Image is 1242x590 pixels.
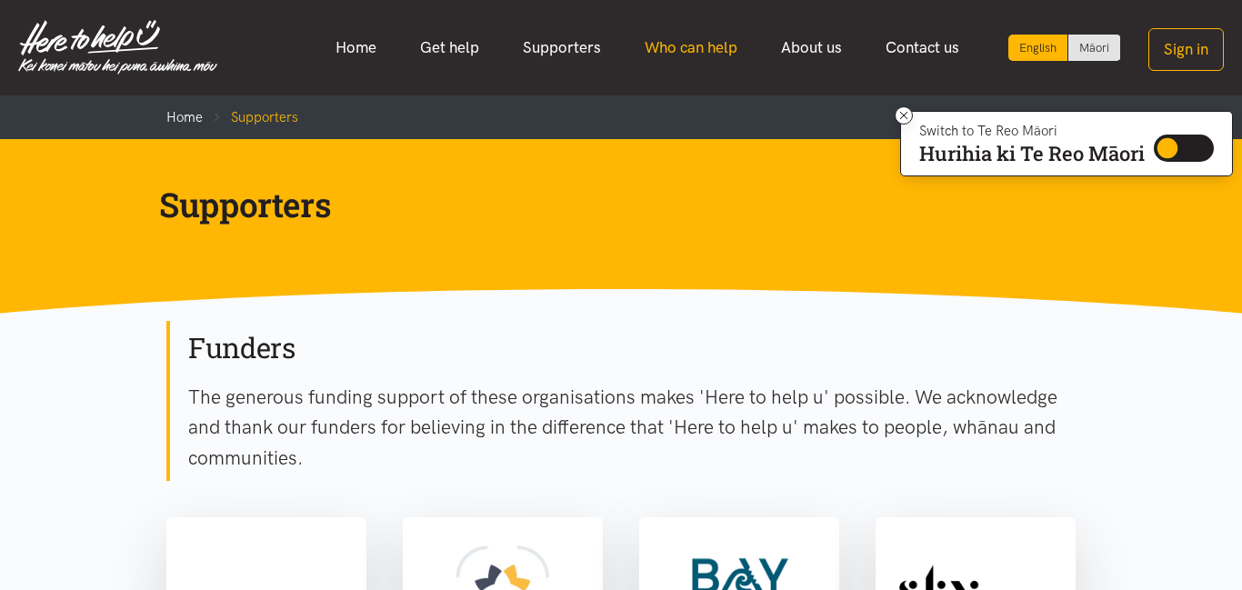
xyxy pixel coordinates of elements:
a: About us [759,28,864,67]
a: Who can help [623,28,759,67]
img: Home [18,20,217,75]
a: Contact us [864,28,981,67]
a: Switch to Te Reo Māori [1068,35,1120,61]
a: Supporters [501,28,623,67]
a: Get help [398,28,501,67]
h2: Funders [188,329,1076,367]
a: Home [166,109,203,125]
div: Current language [1008,35,1068,61]
li: Supporters [203,106,298,128]
button: Sign in [1148,28,1224,71]
p: The generous funding support of these organisations makes 'Here to help u' possible. We acknowled... [188,382,1076,474]
div: Language toggle [1008,35,1121,61]
a: Home [314,28,398,67]
p: Switch to Te Reo Māori [919,125,1145,136]
h1: Supporters [159,183,1054,226]
p: Hurihia ki Te Reo Māori [919,145,1145,162]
